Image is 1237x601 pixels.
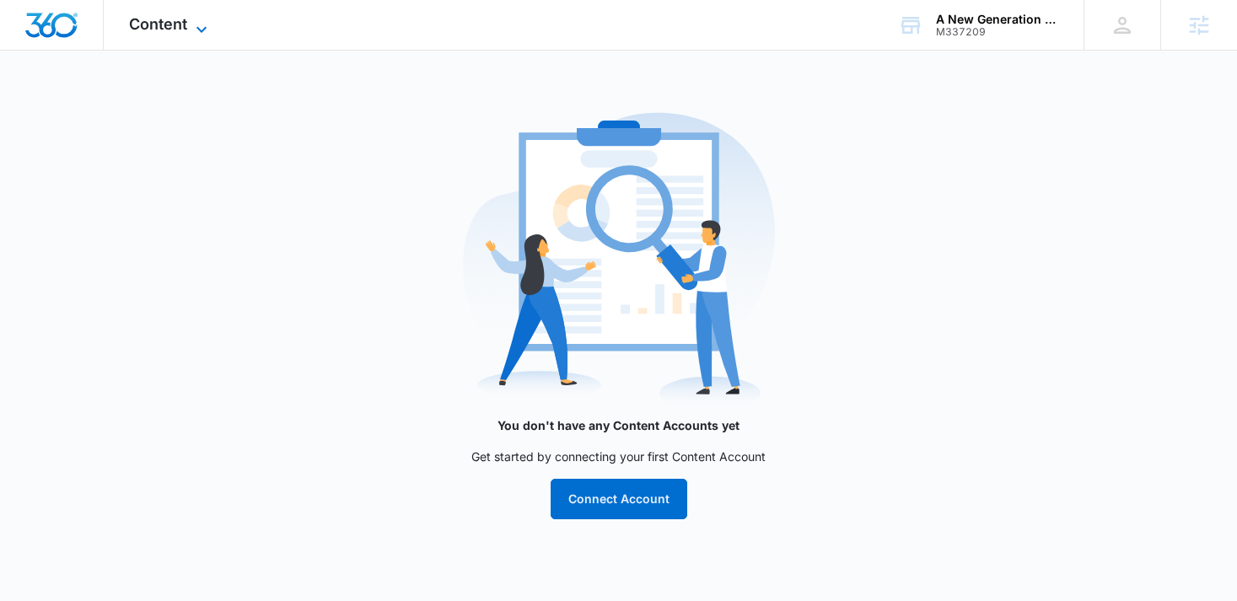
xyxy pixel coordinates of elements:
[936,13,1059,26] div: account name
[129,15,187,33] span: Content
[463,105,775,416] img: no-preview.svg
[936,26,1059,38] div: account id
[551,479,687,519] button: Connect Account
[282,448,956,465] p: Get started by connecting your first Content Account
[282,416,956,434] p: You don't have any Content Accounts yet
